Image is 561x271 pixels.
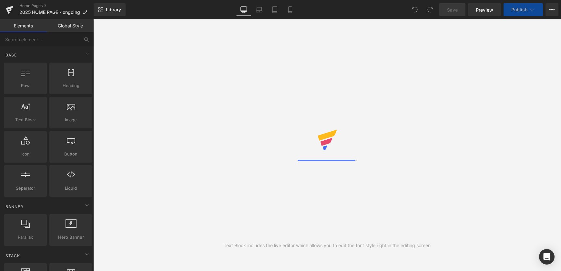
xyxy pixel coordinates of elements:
span: Image [51,116,90,123]
a: Preview [468,3,501,16]
a: Global Style [47,19,94,32]
span: Save [447,6,458,13]
span: Button [51,151,90,157]
button: Publish [504,3,543,16]
button: Undo [408,3,421,16]
span: Banner [5,204,24,210]
span: Liquid [51,185,90,192]
a: Home Pages [19,3,94,8]
button: Redo [424,3,437,16]
a: Desktop [236,3,251,16]
span: Stack [5,253,21,259]
span: 2025 HOME PAGE - ongoing [19,10,80,15]
a: New Library [94,3,126,16]
span: Hero Banner [51,234,90,241]
span: Separator [6,185,45,192]
a: Laptop [251,3,267,16]
a: Tablet [267,3,282,16]
span: Base [5,52,17,58]
span: Text Block [6,116,45,123]
span: Icon [6,151,45,157]
span: Row [6,82,45,89]
div: Text Block includes the live editor which allows you to edit the font style right in the editing ... [224,242,431,249]
button: More [546,3,558,16]
span: Library [106,7,121,13]
a: Mobile [282,3,298,16]
span: Heading [51,82,90,89]
span: Publish [511,7,527,12]
span: Parallax [6,234,45,241]
span: Preview [476,6,493,13]
div: Open Intercom Messenger [539,249,555,265]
